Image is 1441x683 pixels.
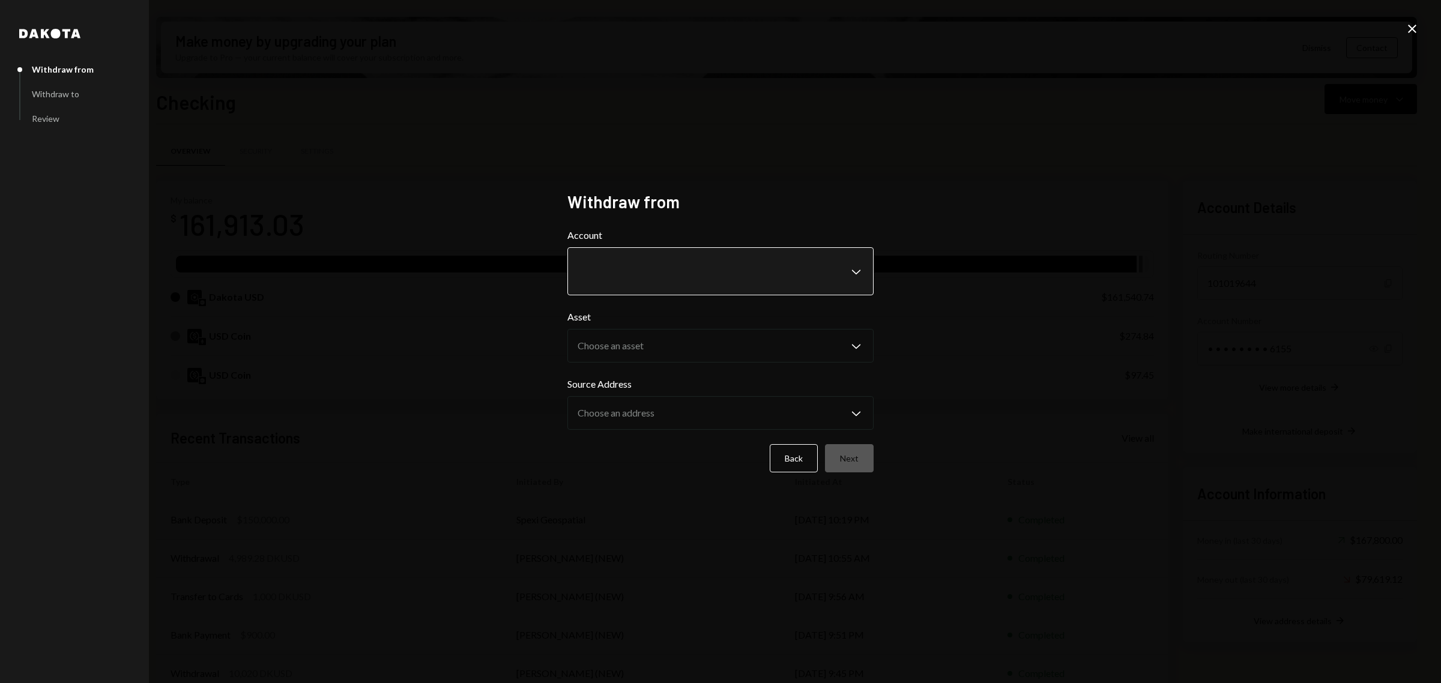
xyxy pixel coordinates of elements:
[32,113,59,124] div: Review
[770,444,818,472] button: Back
[567,377,874,391] label: Source Address
[567,247,874,295] button: Account
[567,310,874,324] label: Asset
[567,190,874,214] h2: Withdraw from
[567,329,874,363] button: Asset
[567,396,874,430] button: Source Address
[32,89,79,99] div: Withdraw to
[567,228,874,242] label: Account
[32,64,94,74] div: Withdraw from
